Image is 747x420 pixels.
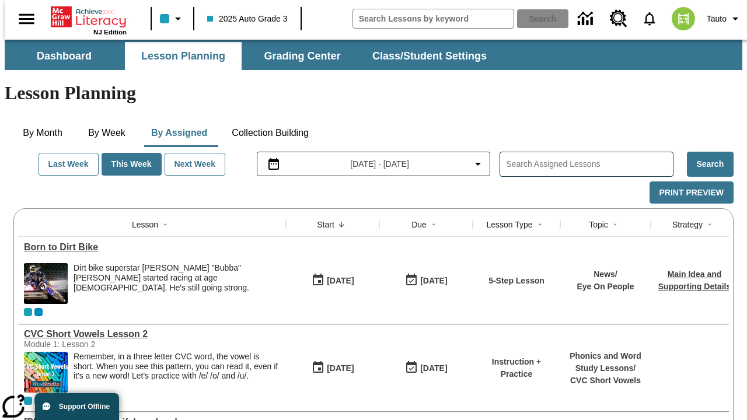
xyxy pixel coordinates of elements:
button: Sort [703,218,717,232]
div: Lesson Type [486,219,532,230]
img: Motocross racer James Stewart flies through the air on his dirt bike. [24,263,68,304]
p: Eye On People [577,281,634,293]
div: Home [51,4,127,36]
span: Grading Center [264,50,340,63]
span: Dashboard [37,50,92,63]
button: Open side menu [9,2,44,36]
button: 09/18/25: Last day the lesson can be accessed [401,357,451,379]
p: Remember, in a three letter CVC word, the vowel is short. When you see this pattern, you can read... [74,352,280,381]
button: Lesson Planning [125,42,242,70]
button: Sort [334,218,348,232]
a: Main Idea and Supporting Details [658,269,731,291]
button: Sort [533,218,547,232]
a: Resource Center, Will open in new tab [603,3,634,34]
button: 09/18/25: Last day the lesson can be accessed [401,269,451,292]
p: 5-Step Lesson [488,275,544,287]
span: 2025 Auto Grade 3 [207,13,288,25]
div: Current Class [24,308,32,316]
p: Instruction + Practice [479,356,554,380]
button: Class color is light blue. Change class color [155,8,190,29]
button: Search [687,152,734,177]
button: By Month [13,119,72,147]
h1: Lesson Planning [5,82,742,104]
p: CVC Short Vowels [566,374,645,387]
button: Class/Student Settings [363,42,496,70]
span: Lesson Planning [141,50,225,63]
div: Remember, in a three letter CVC word, the vowel is short. When you see this pattern, you can read... [74,352,280,393]
img: CVC Short Vowels Lesson 2. [24,352,68,393]
a: Data Center [571,3,603,35]
a: Notifications [634,3,665,34]
div: Topic [589,219,608,230]
button: Support Offline [35,393,119,420]
div: Due [411,219,427,230]
div: [DATE] [327,274,354,288]
div: Dirt bike superstar [PERSON_NAME] "Bubba" [PERSON_NAME] started racing at age [DEMOGRAPHIC_DATA].... [74,263,280,292]
div: Lesson [132,219,158,230]
div: Start [317,219,334,230]
button: Next Week [165,153,226,176]
div: CVC Short Vowels Lesson 2 [24,329,280,339]
button: Select a new avatar [665,3,702,34]
span: Class/Student Settings [372,50,487,63]
button: By Assigned [142,119,217,147]
a: CVC Short Vowels Lesson 2, Lessons [24,329,280,339]
input: Search Assigned Lessons [506,156,672,173]
div: SubNavbar [5,40,742,70]
div: Strategy [672,219,703,230]
button: Sort [427,218,441,232]
a: Home [51,5,127,29]
div: Born to Dirt Bike [24,242,280,253]
button: Grading Center [244,42,361,70]
p: Phonics and Word Study Lessons / [566,350,645,374]
button: 09/18/25: First time the lesson was available [308,357,358,379]
svg: Collapse Date Range Filter [471,157,485,171]
button: This Week [102,153,162,176]
button: Last Week [39,153,99,176]
button: Print Preview [650,181,734,204]
div: [DATE] [327,361,354,376]
button: Profile/Settings [702,8,747,29]
div: Dirt bike superstar James "Bubba" Stewart started racing at age 4. He's still going strong. [74,263,280,304]
div: SubNavbar [5,42,497,70]
span: [DATE] - [DATE] [350,158,409,170]
button: 09/18/25: First time the lesson was available [308,269,358,292]
button: Dashboard [6,42,123,70]
div: [DATE] [420,361,447,376]
span: Support Offline [59,402,110,411]
a: Born to Dirt Bike, Lessons [24,242,280,253]
span: NJ Edition [93,29,127,36]
button: Select the date range menu item [262,157,486,171]
button: By Week [78,119,136,147]
div: OL 2025 Auto Grade 4 [34,397,43,405]
div: [DATE] [420,274,447,288]
span: Tauto [707,13,727,25]
div: OL 2025 Auto Grade 4 [34,308,43,316]
input: search field [353,9,514,28]
div: Module 1: Lesson 2 [24,339,199,349]
p: News / [577,268,634,281]
button: Collection Building [222,119,318,147]
button: Sort [608,218,622,232]
button: Sort [158,218,172,232]
img: avatar image [672,7,695,30]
